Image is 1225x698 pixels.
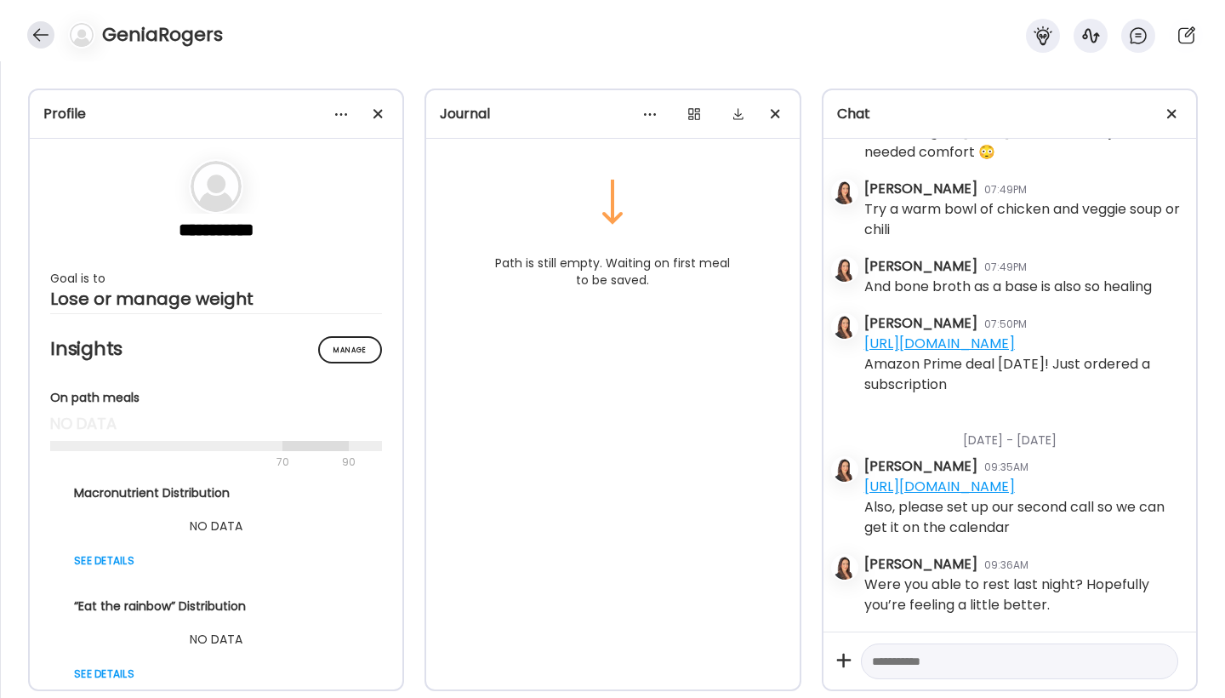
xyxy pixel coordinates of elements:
div: Macronutrient Distribution [74,484,358,502]
img: avatars%2Flh3K99mx7famFxoIg6ki9KwKpCi1 [833,315,857,339]
h4: GeniaRogers [102,21,223,49]
div: 07:49PM [984,260,1027,275]
img: bg-avatar-default.svg [70,23,94,47]
h2: Insights [50,336,382,362]
div: 70 [50,452,337,472]
div: 90 [340,452,357,472]
div: Manage [318,336,382,363]
img: bg-avatar-default.svg [191,161,242,212]
div: NO DATA [74,629,358,649]
div: Profile [43,104,389,124]
div: 09:36AM [984,558,1028,573]
div: Try a warm bowl of chicken and veggie soup or chili [864,199,1182,240]
div: [PERSON_NAME] [864,313,977,334]
div: [DATE] - [DATE] [864,411,1182,456]
div: Also, please set up our second call so we can get it on the calendar [864,477,1182,538]
div: Goal is to [50,268,382,289]
div: 07:49PM [984,182,1027,197]
div: Journal [440,104,785,124]
img: avatars%2Flh3K99mx7famFxoIg6ki9KwKpCi1 [833,258,857,282]
a: [URL][DOMAIN_NAME] [864,477,1015,496]
div: [PERSON_NAME] [864,256,977,277]
a: [URL][DOMAIN_NAME] [864,334,1015,353]
div: no data [50,414,382,434]
div: Amazon Prime deal [DATE]! Just ordered a subscription [864,334,1182,395]
img: avatars%2Flh3K99mx7famFxoIg6ki9KwKpCi1 [833,180,857,204]
div: “Eat the rainbow” Distribution [74,598,358,615]
div: [PERSON_NAME] [864,179,977,199]
div: NO DATA [74,516,358,536]
div: 09:35AM [984,460,1028,475]
div: Were you able to rest last night? Hopefully you’re feeling a little better. [864,575,1182,615]
div: Path is still empty. Waiting on first meal to be saved. [476,248,749,295]
div: [PERSON_NAME] [864,554,977,575]
div: [PERSON_NAME] [864,456,977,477]
div: Lose or manage weight [50,289,382,309]
div: On path meals [50,389,382,407]
img: avatars%2Flh3K99mx7famFxoIg6ki9KwKpCi1 [833,556,857,580]
div: 07:50PM [984,317,1027,332]
div: Chat [837,104,1182,124]
img: avatars%2Flh3K99mx7famFxoIg6ki9KwKpCi1 [833,458,857,482]
div: And bone broth as a base is also so healing [864,277,1152,297]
